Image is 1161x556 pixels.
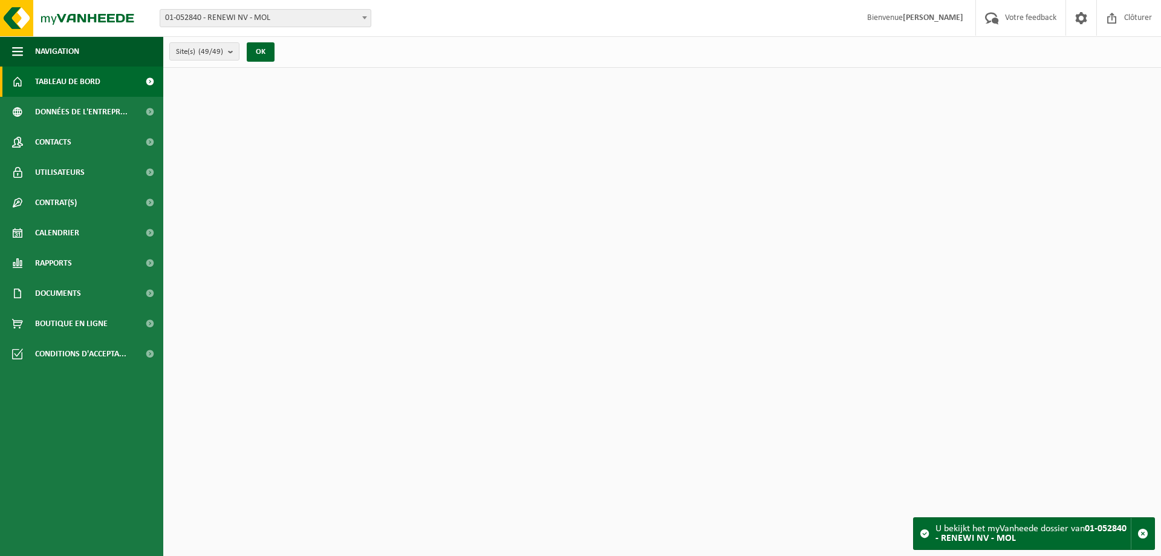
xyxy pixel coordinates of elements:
span: Tableau de bord [35,67,100,97]
span: Conditions d'accepta... [35,339,126,369]
span: Rapports [35,248,72,278]
span: Contrat(s) [35,188,77,218]
span: Documents [35,278,81,309]
span: Données de l'entrepr... [35,97,128,127]
span: Calendrier [35,218,79,248]
strong: [PERSON_NAME] [903,13,963,22]
count: (49/49) [198,48,223,56]
strong: 01-052840 - RENEWI NV - MOL [935,524,1127,543]
button: Site(s)(49/49) [169,42,239,61]
span: Site(s) [176,43,223,61]
span: Boutique en ligne [35,309,108,339]
span: 01-052840 - RENEWI NV - MOL [160,10,371,27]
span: Contacts [35,127,71,157]
span: 01-052840 - RENEWI NV - MOL [160,9,371,27]
button: OK [247,42,275,62]
span: Navigation [35,36,79,67]
span: Utilisateurs [35,157,85,188]
div: U bekijkt het myVanheede dossier van [935,518,1131,549]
